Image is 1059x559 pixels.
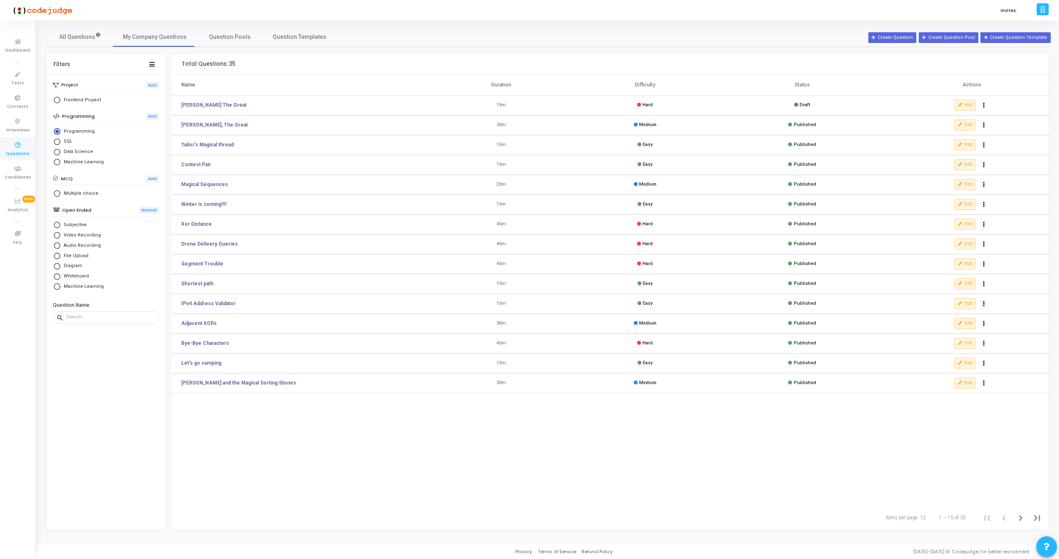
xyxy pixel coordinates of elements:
[429,234,573,254] td: 45m
[978,278,990,290] button: Actions
[60,128,95,135] span: Programming
[978,199,990,210] button: Actions
[60,283,104,290] span: Machine Learning
[429,155,573,175] td: 15m
[429,215,573,234] td: 45m
[637,300,652,307] div: Easy
[11,80,24,87] span: Tests
[637,141,652,148] div: Easy
[6,127,29,134] span: Interviews
[53,302,157,308] h6: Question Name:
[171,75,429,96] th: Name
[637,102,653,109] div: Hard
[868,32,916,43] button: Create Question
[429,195,573,215] td: 15m
[978,298,990,310] button: Actions
[56,314,66,321] mat-icon: search
[66,315,156,320] input: Search...
[429,274,573,294] td: 15m
[954,100,976,110] button: Edit
[146,175,159,182] span: Auto
[182,61,235,67] div: Total Questions: 35
[954,298,976,309] button: Edit
[146,82,159,89] span: Auto
[978,100,990,111] button: Actions
[10,2,72,19] img: logo
[637,241,653,248] div: Hard
[139,207,159,214] span: Manual
[53,96,159,106] mat-radio-group: Select Library
[53,61,70,68] div: Filters
[978,159,990,171] button: Actions
[7,103,28,110] span: Contests
[181,161,211,168] a: Contest Pair
[429,334,573,354] td: 45m
[209,33,251,41] span: Question Pools
[181,300,236,307] a: IPv4 Address Validator
[181,201,226,208] a: Winter is coming!!!!
[181,260,223,268] a: Segment Trouble
[429,175,573,195] td: 20m
[538,548,576,555] a: Terms of Service
[978,377,990,389] button: Actions
[60,222,87,229] span: Subjective
[794,320,816,326] span: Published
[717,75,887,96] th: Status
[954,278,976,289] button: Edit
[1029,509,1045,526] button: Last page
[7,207,28,214] span: Analytics
[637,360,652,367] div: Easy
[60,159,104,166] span: Machine Learning
[60,242,101,249] span: Audio Recording
[954,258,976,269] button: Edit
[978,358,990,369] button: Actions
[800,102,810,107] span: Draft
[978,338,990,349] button: Actions
[794,281,816,286] span: Published
[954,239,976,249] button: Edit
[60,232,101,239] span: Video Recording
[794,380,816,385] span: Published
[62,208,91,213] h6: Open Ended
[954,318,976,329] button: Edit
[181,280,213,287] a: Shortest path
[53,221,159,293] mat-radio-group: Select Library
[53,189,159,200] mat-radio-group: Select Library
[978,239,990,250] button: Actions
[60,263,82,270] span: Diagram
[794,301,816,306] span: Published
[181,320,217,327] a: Adjacent XORs
[794,221,816,227] span: Published
[954,199,976,210] button: Edit
[954,159,976,170] button: Edit
[978,318,990,330] button: Actions
[62,114,95,119] h6: Programming
[920,514,926,521] div: 15
[1012,509,1029,526] button: Next page
[181,181,228,188] a: Magical Sequences
[582,548,613,555] a: Refund Policy
[939,514,966,521] div: 1 – 15 of 35
[429,254,573,274] td: 45m
[61,82,78,88] h6: Project
[123,33,187,41] span: My Company Questions
[613,548,1049,555] div: [DATE]-[DATE] © Codejudge, for better recruitment.
[954,358,976,368] button: Edit
[59,33,101,41] span: All Questions
[794,122,816,127] span: Published
[181,359,221,367] a: Let's go camping
[53,127,159,168] mat-radio-group: Select Library
[60,273,89,280] span: Whiteboard
[273,33,326,41] span: Question Templates
[181,141,234,148] a: Tailor’s Magical thread
[634,122,656,129] div: Medium
[6,150,29,158] span: Questions
[429,135,573,155] td: 15m
[980,32,1050,43] button: Create Question Template
[637,221,653,228] div: Hard
[181,339,229,347] a: Bye-Bye Characters
[61,176,73,182] h6: MCQ
[979,509,996,526] button: First page
[996,509,1012,526] button: Previous page
[886,514,918,521] div: Items per page:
